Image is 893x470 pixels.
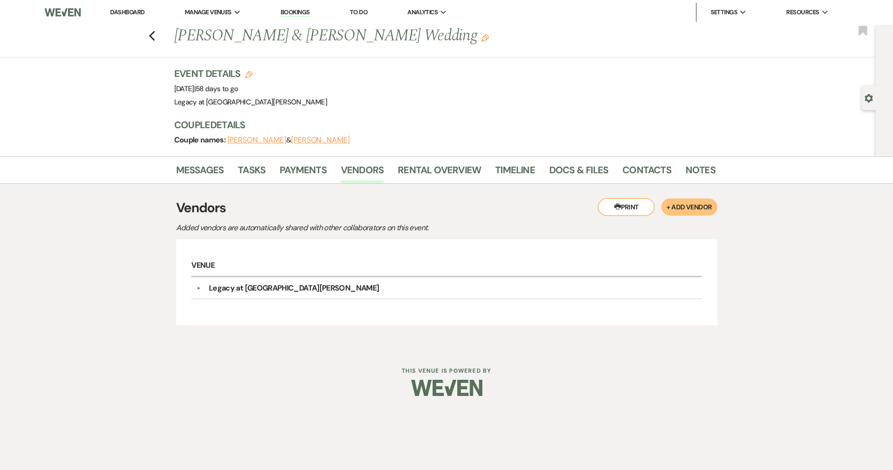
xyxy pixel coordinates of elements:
div: Legacy at [GEOGRAPHIC_DATA][PERSON_NAME] [209,282,379,294]
a: Timeline [495,162,535,183]
span: Manage Venues [185,8,232,17]
span: Legacy at [GEOGRAPHIC_DATA][PERSON_NAME] [174,97,327,107]
a: Rental Overview [398,162,481,183]
span: | [194,84,238,94]
span: Analytics [407,8,438,17]
a: To Do [350,8,367,16]
button: [PERSON_NAME] [227,136,286,144]
button: Print [598,198,655,216]
span: Couple names: [174,135,227,145]
button: Open lead details [865,93,873,102]
a: Notes [686,162,715,183]
a: Messages [176,162,224,183]
span: [DATE] [174,84,238,94]
span: 58 days to go [196,84,238,94]
h3: Event Details [174,67,327,80]
button: Edit [481,33,489,42]
img: Weven Logo [411,371,482,404]
p: Added vendors are automatically shared with other collaborators on this event. [176,222,508,234]
a: Contacts [622,162,671,183]
button: ▼ [193,286,205,291]
a: Payments [280,162,327,183]
h3: Couple Details [174,118,706,132]
a: Docs & Files [549,162,608,183]
a: Bookings [281,8,310,17]
span: Settings [711,8,738,17]
button: + Add Vendor [661,198,717,216]
h1: [PERSON_NAME] & [PERSON_NAME] Wedding [174,25,600,47]
span: Resources [786,8,819,17]
span: & [227,135,350,145]
img: Weven Logo [45,2,81,22]
button: [PERSON_NAME] [291,136,350,144]
h6: Venue [191,255,701,277]
h3: Vendors [176,198,717,218]
a: Tasks [238,162,265,183]
a: Vendors [341,162,384,183]
a: Dashboard [110,8,144,16]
